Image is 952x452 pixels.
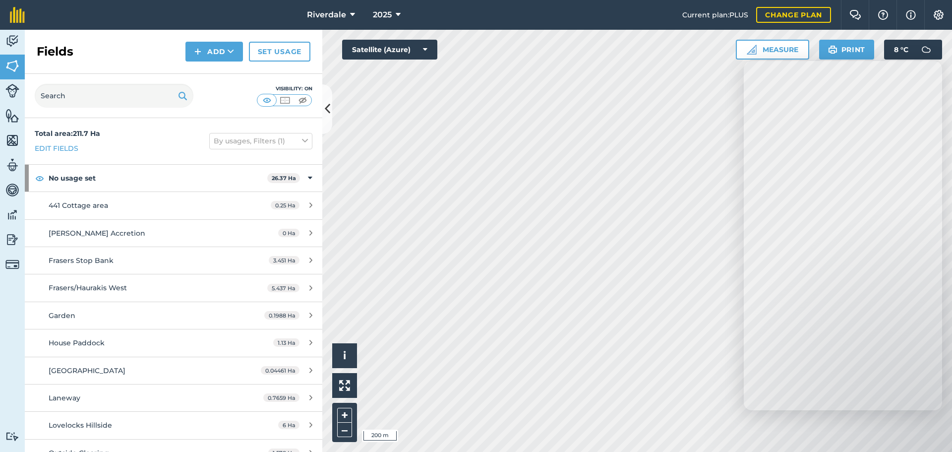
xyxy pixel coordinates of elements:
strong: Total area : 211.7 Ha [35,129,100,138]
img: svg+xml;base64,PD94bWwgdmVyc2lvbj0iMS4wIiBlbmNvZGluZz0idXRmLTgiPz4KPCEtLSBHZW5lcmF0b3I6IEFkb2JlIE... [5,258,19,271]
iframe: Intercom live chat [918,418,942,442]
img: svg+xml;base64,PHN2ZyB4bWxucz0iaHR0cDovL3d3dy53My5vcmcvMjAwMC9zdmciIHdpZHRoPSIxNCIgaGVpZ2h0PSIyNC... [194,46,201,58]
a: Laneway0.7659 Ha [25,385,322,411]
span: 0 Ha [278,229,299,237]
img: svg+xml;base64,PHN2ZyB4bWxucz0iaHR0cDovL3d3dy53My5vcmcvMjAwMC9zdmciIHdpZHRoPSIxOSIgaGVpZ2h0PSIyNC... [178,90,187,102]
img: svg+xml;base64,PHN2ZyB4bWxucz0iaHR0cDovL3d3dy53My5vcmcvMjAwMC9zdmciIHdpZHRoPSI1NiIgaGVpZ2h0PSI2MC... [5,108,19,123]
img: svg+xml;base64,PHN2ZyB4bWxucz0iaHR0cDovL3d3dy53My5vcmcvMjAwMC9zdmciIHdpZHRoPSI1MCIgaGVpZ2h0PSI0MC... [279,95,291,105]
a: [PERSON_NAME] Accretion0 Ha [25,220,322,247]
a: Change plan [756,7,831,23]
img: svg+xml;base64,PHN2ZyB4bWxucz0iaHR0cDovL3d3dy53My5vcmcvMjAwMC9zdmciIHdpZHRoPSI1MCIgaGVpZ2h0PSI0MC... [297,95,309,105]
button: Add [185,42,243,62]
a: House Paddock1.13 Ha [25,329,322,356]
div: Visibility: On [257,85,312,93]
img: svg+xml;base64,PHN2ZyB4bWxucz0iaHR0cDovL3d3dy53My5vcmcvMjAwMC9zdmciIHdpZHRoPSI1NiIgaGVpZ2h0PSI2MC... [5,59,19,73]
span: House Paddock [49,338,105,347]
img: svg+xml;base64,PD94bWwgdmVyc2lvbj0iMS4wIiBlbmNvZGluZz0idXRmLTgiPz4KPCEtLSBHZW5lcmF0b3I6IEFkb2JlIE... [5,232,19,247]
span: Current plan : PLUS [682,9,748,20]
span: [GEOGRAPHIC_DATA] [49,366,125,375]
a: Lovelocks Hillside6 Ha [25,412,322,439]
button: + [337,408,352,423]
input: Search [35,84,193,108]
button: – [337,423,352,437]
span: Laneway [49,393,80,402]
button: Print [819,40,875,60]
span: [PERSON_NAME] Accretion [49,229,145,238]
img: svg+xml;base64,PHN2ZyB4bWxucz0iaHR0cDovL3d3dy53My5vcmcvMjAwMC9zdmciIHdpZHRoPSI1NiIgaGVpZ2h0PSI2MC... [5,133,19,148]
span: 3.451 Ha [269,256,299,264]
img: A question mark icon [877,10,889,20]
img: svg+xml;base64,PHN2ZyB4bWxucz0iaHR0cDovL3d3dy53My5vcmcvMjAwMC9zdmciIHdpZHRoPSIxNyIgaGVpZ2h0PSIxNy... [906,9,916,21]
span: i [343,349,346,362]
span: Frasers/Haurakis West [49,283,127,292]
a: Garden0.1988 Ha [25,302,322,329]
iframe: Intercom live chat [744,61,942,410]
span: 1.13 Ha [273,338,299,347]
span: Frasers Stop Bank [49,256,114,265]
button: i [332,343,357,368]
img: svg+xml;base64,PHN2ZyB4bWxucz0iaHR0cDovL3d3dy53My5vcmcvMjAwMC9zdmciIHdpZHRoPSIxOSIgaGVpZ2h0PSIyNC... [828,44,837,56]
img: svg+xml;base64,PD94bWwgdmVyc2lvbj0iMS4wIiBlbmNvZGluZz0idXRmLTgiPz4KPCEtLSBHZW5lcmF0b3I6IEFkb2JlIE... [5,183,19,197]
div: No usage set26.37 Ha [25,165,322,192]
span: 6 Ha [278,421,299,429]
button: By usages, Filters (1) [209,133,312,149]
button: Satellite (Azure) [342,40,437,60]
strong: 26.37 Ha [272,175,296,182]
span: 2025 [373,9,392,21]
img: Four arrows, one pointing top left, one top right, one bottom right and the last bottom left [339,380,350,391]
img: svg+xml;base64,PD94bWwgdmVyc2lvbj0iMS4wIiBlbmNvZGluZz0idXRmLTgiPz4KPCEtLSBHZW5lcmF0b3I6IEFkb2JlIE... [5,34,19,49]
img: Two speech bubbles overlapping with the left bubble in the forefront [849,10,861,20]
span: 0.25 Ha [271,201,299,209]
img: A cog icon [933,10,945,20]
button: 8 °C [884,40,942,60]
span: Lovelocks Hillside [49,421,112,430]
img: svg+xml;base64,PD94bWwgdmVyc2lvbj0iMS4wIiBlbmNvZGluZz0idXRmLTgiPz4KPCEtLSBHZW5lcmF0b3I6IEFkb2JlIE... [5,158,19,173]
span: Garden [49,311,75,320]
a: Edit fields [35,143,78,154]
a: Set usage [249,42,310,62]
img: svg+xml;base64,PD94bWwgdmVyc2lvbj0iMS4wIiBlbmNvZGluZz0idXRmLTgiPz4KPCEtLSBHZW5lcmF0b3I6IEFkb2JlIE... [5,432,19,441]
button: Measure [736,40,809,60]
a: Frasers/Haurakis West5.437 Ha [25,274,322,301]
span: 0.04461 Ha [261,366,299,375]
span: 8 ° C [894,40,908,60]
img: svg+xml;base64,PHN2ZyB4bWxucz0iaHR0cDovL3d3dy53My5vcmcvMjAwMC9zdmciIHdpZHRoPSIxOCIgaGVpZ2h0PSIyNC... [35,172,44,184]
a: Frasers Stop Bank3.451 Ha [25,247,322,274]
img: fieldmargin Logo [10,7,25,23]
img: svg+xml;base64,PD94bWwgdmVyc2lvbj0iMS4wIiBlbmNvZGluZz0idXRmLTgiPz4KPCEtLSBHZW5lcmF0b3I6IEFkb2JlIE... [916,40,936,60]
span: Riverdale [307,9,346,21]
img: svg+xml;base64,PHN2ZyB4bWxucz0iaHR0cDovL3d3dy53My5vcmcvMjAwMC9zdmciIHdpZHRoPSI1MCIgaGVpZ2h0PSI0MC... [261,95,273,105]
span: 441 Cottage area [49,201,108,210]
img: svg+xml;base64,PD94bWwgdmVyc2lvbj0iMS4wIiBlbmNvZGluZz0idXRmLTgiPz4KPCEtLSBHZW5lcmF0b3I6IEFkb2JlIE... [5,84,19,98]
img: Ruler icon [747,45,757,55]
strong: No usage set [49,165,267,192]
a: 441 Cottage area0.25 Ha [25,192,322,219]
img: svg+xml;base64,PD94bWwgdmVyc2lvbj0iMS4wIiBlbmNvZGluZz0idXRmLTgiPz4KPCEtLSBHZW5lcmF0b3I6IEFkb2JlIE... [5,207,19,222]
h2: Fields [37,44,73,60]
span: 5.437 Ha [267,284,299,292]
span: 0.1988 Ha [264,311,299,320]
span: 0.7659 Ha [263,393,299,402]
a: [GEOGRAPHIC_DATA]0.04461 Ha [25,357,322,384]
